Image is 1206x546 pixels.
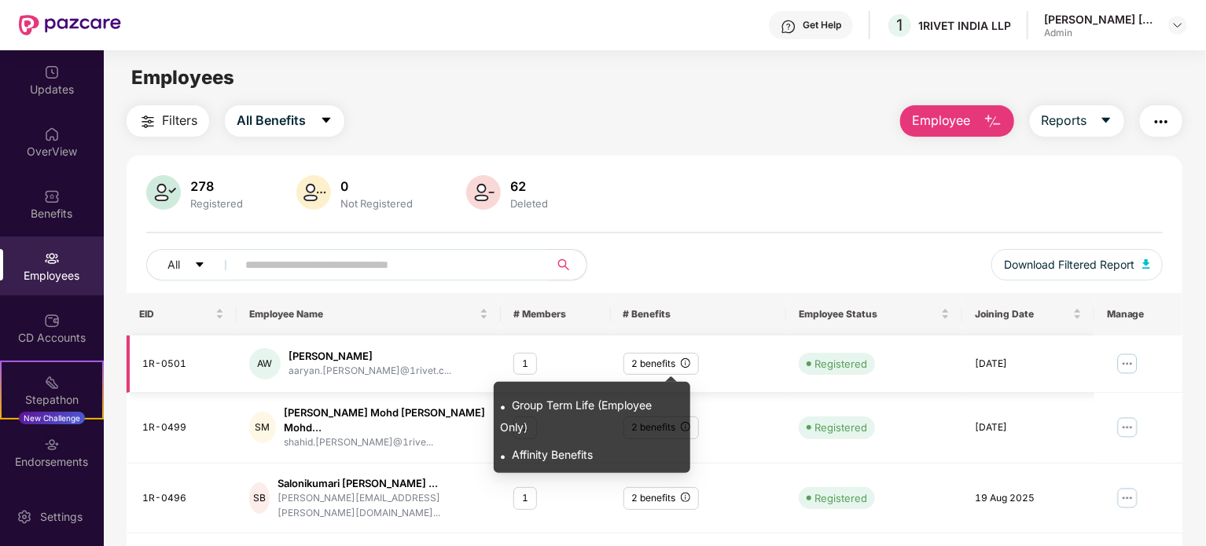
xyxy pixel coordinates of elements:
[44,437,60,453] img: svg+xml;base64,PHN2ZyBpZD0iRW5kb3JzZW1lbnRzIiB4bWxucz0iaHR0cDovL3d3dy53My5vcmcvMjAwMC9zdmciIHdpZH...
[991,249,1163,280] button: Download Filtered Report
[814,420,867,435] div: Registered
[681,358,690,368] span: info-circle
[1115,486,1140,511] img: manageButton
[513,353,537,376] div: 1
[296,175,331,210] img: svg+xml;base64,PHN2ZyB4bWxucz0iaHR0cDovL3d3dy53My5vcmcvMjAwMC9zdmciIHhtbG5zOnhsaW5rPSJodHRwOi8vd3...
[278,491,488,521] div: [PERSON_NAME][EMAIL_ADDRESS][PERSON_NAME][DOMAIN_NAME]...
[512,448,593,461] span: Affinity Benefits
[138,112,157,131] img: svg+xml;base64,PHN2ZyB4bWxucz0iaHR0cDovL3d3dy53My5vcmcvMjAwMC9zdmciIHdpZHRoPSIyNCIgaGVpZ2h0PSIyNC...
[1115,415,1140,440] img: manageButton
[681,493,690,502] span: info-circle
[237,293,501,335] th: Employee Name
[194,259,205,272] span: caret-down
[17,509,32,525] img: svg+xml;base64,PHN2ZyBpZD0iU2V0dGluZy0yMHgyMCIgeG1sbnM9Imh0dHA6Ly93d3cudzMub3JnLzIwMDAvc3ZnIiB3aW...
[548,258,579,271] span: search
[44,313,60,328] img: svg+xml;base64,PHN2ZyBpZD0iQ0RfQWNjb3VudHMiIGRhdGEtbmFtZT0iQ0QgQWNjb3VudHMiIHhtbG5zPSJodHRwOi8vd3...
[1030,105,1124,137] button: Reportscaret-down
[897,16,903,35] span: 1
[975,420,1082,435] div: [DATE]
[786,293,962,335] th: Employee Status
[501,293,611,335] th: # Members
[466,175,501,210] img: svg+xml;base64,PHN2ZyB4bWxucz0iaHR0cDovL3d3dy53My5vcmcvMjAwMC9zdmciIHhtbG5zOnhsaW5rPSJodHRwOi8vd3...
[44,189,60,204] img: svg+xml;base64,PHN2ZyBpZD0iQmVuZWZpdHMiIHhtbG5zPSJodHRwOi8vd3d3LnczLm9yZy8yMDAwL3N2ZyIgd2lkdGg9Ij...
[500,439,506,464] span: .
[912,111,971,130] span: Employee
[1044,12,1154,27] div: [PERSON_NAME] [PERSON_NAME]
[513,487,537,510] div: 1
[337,178,416,194] div: 0
[127,293,237,335] th: EID
[814,490,867,506] div: Registered
[900,105,1014,137] button: Employee
[1044,27,1154,39] div: Admin
[500,390,506,414] span: .
[1142,259,1150,269] img: svg+xml;base64,PHN2ZyB4bWxucz0iaHR0cDovL3d3dy53My5vcmcvMjAwMC9zdmciIHhtbG5zOnhsaW5rPSJodHRwOi8vd3...
[1152,112,1171,131] img: svg+xml;base64,PHN2ZyB4bWxucz0iaHR0cDovL3d3dy53My5vcmcvMjAwMC9zdmciIHdpZHRoPSIyNCIgaGVpZ2h0PSIyNC...
[1115,351,1140,376] img: manageButton
[1094,293,1182,335] th: Manage
[249,412,276,443] div: SM
[548,249,587,280] button: search
[139,308,212,321] span: EID
[289,349,451,364] div: [PERSON_NAME]
[187,178,246,194] div: 278
[167,256,180,273] span: All
[284,435,488,450] div: shahid.[PERSON_NAME]@1rive...
[320,114,333,128] span: caret-down
[162,111,197,130] span: Filters
[781,19,796,35] img: svg+xml;base64,PHN2ZyBpZD0iSGVscC0zMngzMiIgeG1sbnM9Imh0dHA6Ly93d3cudzMub3JnLzIwMDAvc3ZnIiB3aWR0aD...
[237,111,306,130] span: All Benefits
[1100,114,1112,128] span: caret-down
[127,105,209,137] button: Filters
[918,18,1011,33] div: 1RIVET INDIA LLP
[131,66,234,89] span: Employees
[507,178,551,194] div: 62
[278,476,488,491] div: Salonikumari [PERSON_NAME] ...
[142,420,224,435] div: 1R-0499
[814,356,867,372] div: Registered
[44,251,60,266] img: svg+xml;base64,PHN2ZyBpZD0iRW1wbG95ZWVzIiB4bWxucz0iaHR0cDovL3d3dy53My5vcmcvMjAwMC9zdmciIHdpZHRoPS...
[975,357,1082,372] div: [DATE]
[19,15,121,35] img: New Pazcare Logo
[2,392,102,408] div: Stepathon
[146,249,242,280] button: Allcaret-down
[225,105,344,137] button: All Benefitscaret-down
[500,398,652,434] span: Group Term Life (Employee Only)
[507,197,551,210] div: Deleted
[1171,19,1184,31] img: svg+xml;base64,PHN2ZyBpZD0iRHJvcGRvd24tMzJ4MzIiIHhtbG5zPSJodHRwOi8vd3d3LnczLm9yZy8yMDAwL3N2ZyIgd2...
[35,509,87,525] div: Settings
[142,491,224,506] div: 1R-0496
[146,175,181,210] img: svg+xml;base64,PHN2ZyB4bWxucz0iaHR0cDovL3d3dy53My5vcmcvMjAwMC9zdmciIHhtbG5zOnhsaW5rPSJodHRwOi8vd3...
[284,405,488,435] div: [PERSON_NAME] Mohd [PERSON_NAME] Mohd...
[962,293,1094,335] th: Joining Date
[187,197,246,210] div: Registered
[337,197,416,210] div: Not Registered
[799,308,938,321] span: Employee Status
[44,375,60,390] img: svg+xml;base64,PHN2ZyB4bWxucz0iaHR0cDovL3d3dy53My5vcmcvMjAwMC9zdmciIHdpZHRoPSIyMSIgaGVpZ2h0PSIyMC...
[975,308,1070,321] span: Joining Date
[44,126,60,142] img: svg+xml;base64,PHN2ZyBpZD0iSG9tZSIgeG1sbnM9Imh0dHA6Ly93d3cudzMub3JnLzIwMDAvc3ZnIiB3aWR0aD0iMjAiIG...
[975,491,1082,506] div: 19 Aug 2025
[249,308,476,321] span: Employee Name
[289,364,451,379] div: aaryan.[PERSON_NAME]@1rivet.c...
[623,487,699,510] div: 2 benefits
[249,482,270,514] div: SB
[803,19,841,31] div: Get Help
[1042,111,1087,130] span: Reports
[611,293,787,335] th: # Benefits
[19,412,85,424] div: New Challenge
[249,348,281,379] div: AW
[44,64,60,80] img: svg+xml;base64,PHN2ZyBpZD0iVXBkYXRlZCIgeG1sbnM9Imh0dHA6Ly93d3cudzMub3JnLzIwMDAvc3ZnIiB3aWR0aD0iMj...
[1004,256,1134,273] span: Download Filtered Report
[142,357,224,372] div: 1R-0501
[623,353,699,376] div: 2 benefits
[984,112,1002,131] img: svg+xml;base64,PHN2ZyB4bWxucz0iaHR0cDovL3d3dy53My5vcmcvMjAwMC9zdmciIHhtbG5zOnhsaW5rPSJodHRwOi8vd3...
